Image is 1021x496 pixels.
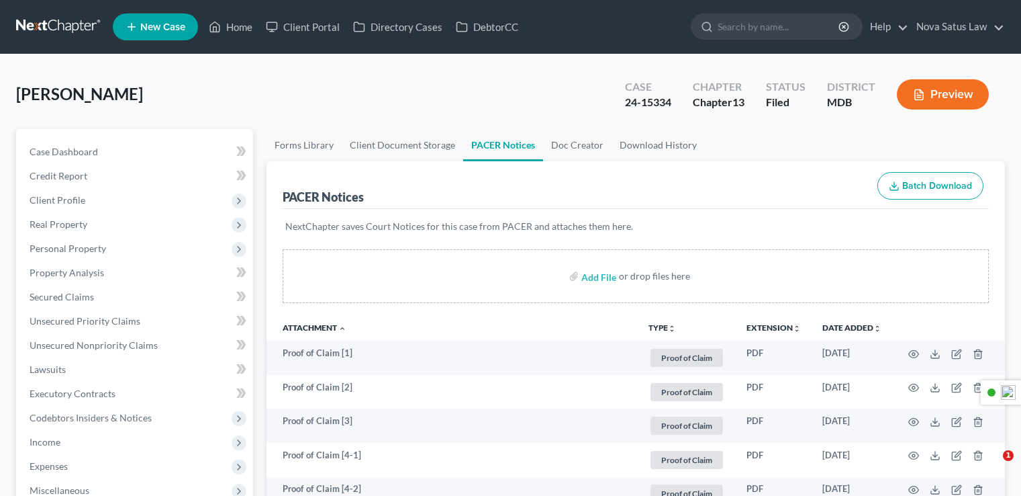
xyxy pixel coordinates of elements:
span: Proof of Claim [650,451,723,469]
span: Lawsuits [30,364,66,375]
td: Proof of Claim [1] [266,341,638,375]
div: 24-15334 [625,95,671,110]
a: Unsecured Nonpriority Claims [19,333,253,358]
a: Secured Claims [19,285,253,309]
a: Help [863,15,908,39]
span: Batch Download [902,180,972,192]
span: Miscellaneous [30,485,89,496]
a: Nova Satus Law [910,15,1004,39]
span: Property Analysis [30,267,104,278]
span: Personal Property [30,243,106,254]
span: [PERSON_NAME] [16,84,143,104]
input: Search by name... [718,14,840,39]
a: Forms Library [266,129,342,161]
td: Proof of Claim [2] [266,375,638,409]
span: Codebtors Insiders & Notices [30,412,152,423]
div: Filed [766,95,806,110]
a: Proof of Claim [648,347,725,369]
i: unfold_more [668,325,676,333]
span: Credit Report [30,170,87,181]
span: Unsecured Nonpriority Claims [30,339,158,351]
a: Credit Report [19,164,253,188]
button: TYPEunfold_more [648,324,676,333]
a: Directory Cases [346,15,449,39]
span: 1 [1003,450,1014,461]
a: Executory Contracts [19,382,253,406]
a: Home [202,15,259,39]
td: PDF [736,375,812,409]
td: PDF [736,443,812,477]
i: expand_less [338,325,346,333]
td: Proof of Claim [3] [266,409,638,443]
td: [DATE] [812,341,892,375]
span: Proof of Claim [650,383,723,401]
td: Proof of Claim [4-1] [266,443,638,477]
i: unfold_more [873,325,881,333]
a: Proof of Claim [648,415,725,437]
span: Unsecured Priority Claims [30,315,140,327]
td: PDF [736,409,812,443]
a: DebtorCC [449,15,525,39]
a: Lawsuits [19,358,253,382]
span: Executory Contracts [30,388,115,399]
iframe: Intercom live chat [975,450,1008,483]
span: Proof of Claim [650,349,723,367]
a: Proof of Claim [648,449,725,471]
div: Status [766,79,806,95]
button: Preview [897,79,989,110]
a: Attachment expand_less [283,323,346,333]
a: Doc Creator [543,129,612,161]
div: or drop files here [619,270,690,283]
span: Income [30,436,60,448]
p: NextChapter saves Court Notices for this case from PACER and attaches them here. [285,220,986,233]
a: Property Analysis [19,261,253,285]
div: Chapter [693,79,744,95]
a: Unsecured Priority Claims [19,309,253,333]
a: Download History [612,129,705,161]
td: [DATE] [812,443,892,477]
div: PACER Notices [283,189,364,205]
span: Secured Claims [30,291,94,302]
td: [DATE] [812,409,892,443]
span: Proof of Claim [650,417,723,435]
div: MDB [827,95,875,110]
a: Date Addedunfold_more [822,323,881,333]
a: Extensionunfold_more [746,323,801,333]
span: 13 [732,95,744,108]
span: Client Profile [30,194,85,206]
span: Expenses [30,460,68,472]
a: Proof of Claim [648,381,725,403]
div: District [827,79,875,95]
div: Case [625,79,671,95]
button: Batch Download [877,172,983,200]
a: Client Portal [259,15,346,39]
div: Chapter [693,95,744,110]
span: New Case [140,22,185,32]
i: unfold_more [793,325,801,333]
a: Client Document Storage [342,129,463,161]
td: PDF [736,341,812,375]
a: PACER Notices [463,129,543,161]
a: Case Dashboard [19,140,253,164]
td: [DATE] [812,375,892,409]
span: Case Dashboard [30,146,98,157]
span: Real Property [30,218,87,230]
